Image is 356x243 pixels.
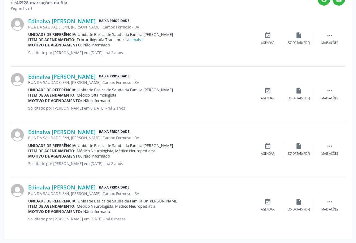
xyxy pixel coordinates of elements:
[28,106,252,111] p: Solicitado por [PERSON_NAME] em 0[DATE] - há 2 anos
[28,37,76,42] b: Item de agendamento:
[321,207,338,212] div: Mais ações
[264,32,271,39] i: event_available
[28,42,82,48] b: Motivo de agendamento:
[77,93,116,98] span: Médico Oftalmologista
[264,198,271,205] i: event_available
[261,41,275,45] div: Agendar
[295,32,302,39] i: insert_drive_file
[28,50,252,55] p: Solicitado por [PERSON_NAME] em [DATE] - há 2 anos
[28,18,96,24] a: Edinalva [PERSON_NAME]
[264,143,271,150] i: event_available
[28,161,252,166] p: Solicitado por [PERSON_NAME] em [DATE] - há 2 anos
[288,152,310,156] div: Exportar (PDF)
[98,184,131,191] span: Baixa Prioridade
[83,154,110,159] span: Não informado
[295,87,302,94] i: insert_drive_file
[261,207,275,212] div: Agendar
[326,143,333,150] i: 
[326,87,333,94] i: 
[28,184,96,191] a: Edinalva [PERSON_NAME]
[28,209,82,214] b: Motivo de agendamento:
[11,18,24,31] img: img
[28,204,76,209] b: Item de agendamento:
[98,129,131,135] span: Baixa Prioridade
[77,204,155,209] span: Médico Neurologista, Médico Neuropediatra
[264,87,271,94] i: event_available
[321,96,338,101] div: Mais ações
[129,37,144,42] a: e mais 1
[28,98,82,103] b: Motivo de agendamento:
[28,198,76,204] b: Unidade de referência:
[288,41,310,45] div: Exportar (PDF)
[28,143,76,148] b: Unidade de referência:
[83,209,110,214] span: Não informado
[78,143,173,148] span: Unidade Basica de Saude da Familia [PERSON_NAME]
[28,135,252,141] div: RUA DA SAUDADE, S/N, [PERSON_NAME], Campo Formoso - BA
[28,32,76,37] b: Unidade de referência:
[28,128,96,135] a: Edinalva [PERSON_NAME]
[78,32,173,37] span: Unidade Basica de Saude da Familia [PERSON_NAME]
[326,32,333,39] i: 
[98,18,131,24] span: Baixa Prioridade
[28,73,96,80] a: Edinalva [PERSON_NAME]
[295,198,302,205] i: insert_drive_file
[261,152,275,156] div: Agendar
[28,80,252,85] div: RUA DA SAUDADE, S/N, [PERSON_NAME], Campo Formoso - BA
[288,207,310,212] div: Exportar (PDF)
[321,41,338,45] div: Mais ações
[261,96,275,101] div: Agendar
[11,128,24,141] img: img
[321,152,338,156] div: Mais ações
[78,87,173,93] span: Unidade Basica de Saude da Familia [PERSON_NAME]
[28,148,76,154] b: Item de agendamento:
[28,24,252,30] div: RUA DA SAUDADE, S/N, [PERSON_NAME], Campo Formoso - BA
[11,184,24,197] img: img
[326,198,333,205] i: 
[78,198,178,204] span: Unidade Basica de Saude da Familia Dr [PERSON_NAME]
[11,73,24,86] img: img
[295,143,302,150] i: insert_drive_file
[28,216,252,222] p: Solicitado por [PERSON_NAME] em [DATE] - há 8 meses
[98,73,131,80] span: Baixa Prioridade
[28,154,82,159] b: Motivo de agendamento:
[77,37,144,42] span: Ecocardiografia Transtoracica
[28,191,252,196] div: RUA DA SAUDADE, S/N, [PERSON_NAME], Campo Formoso - BA
[28,93,76,98] b: Item de agendamento:
[77,148,155,154] span: Médico Neurologista, Médico Neuropediatra
[83,98,110,103] span: Não informado
[11,6,67,11] div: Página 1 de 1
[288,96,310,101] div: Exportar (PDF)
[83,42,110,48] span: Não informado
[28,87,76,93] b: Unidade de referência:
